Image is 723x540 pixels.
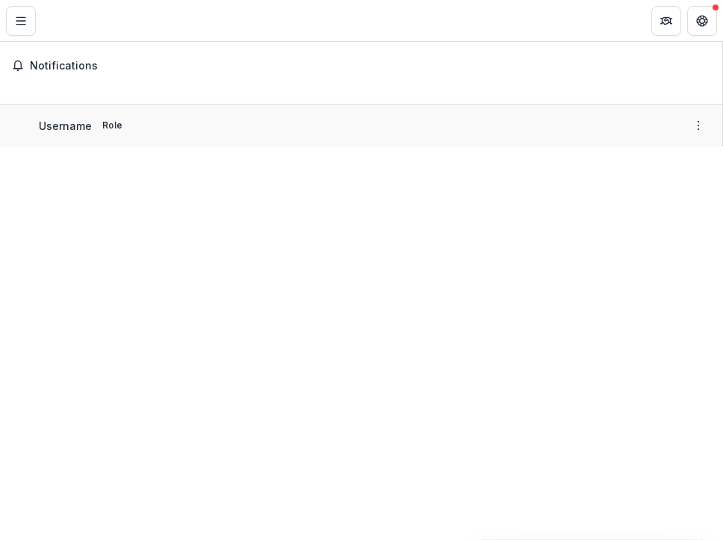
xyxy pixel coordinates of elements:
button: Get Help [687,6,717,36]
button: Partners [651,6,681,36]
button: Notifications [6,54,716,78]
p: Username [39,118,92,134]
span: Notifications [30,60,710,72]
p: Role [98,119,127,132]
button: Toggle Menu [6,6,36,36]
button: More [689,117,707,134]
